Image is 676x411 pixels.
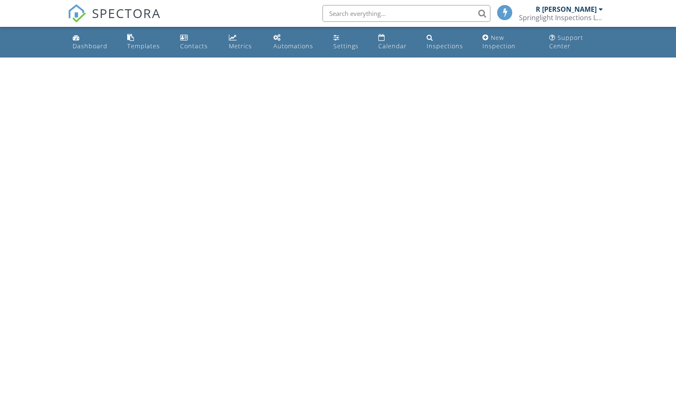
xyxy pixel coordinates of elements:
a: SPECTORA [68,11,161,29]
a: Support Center [546,30,607,54]
div: Springlight Inspections LLC [519,13,603,22]
div: Automations [273,42,313,50]
div: Metrics [229,42,252,50]
a: Metrics [225,30,263,54]
a: New Inspection [479,30,539,54]
a: Contacts [177,30,219,54]
div: Templates [127,42,160,50]
a: Templates [124,30,170,54]
div: New Inspection [482,34,516,50]
a: Calendar [375,30,417,54]
a: Automations (Basic) [270,30,323,54]
div: Dashboard [73,42,107,50]
a: Settings [330,30,368,54]
a: Dashboard [69,30,117,54]
div: Contacts [180,42,208,50]
span: SPECTORA [92,4,161,22]
div: R [PERSON_NAME] [536,5,597,13]
div: Calendar [378,42,407,50]
div: Support Center [549,34,583,50]
div: Settings [333,42,359,50]
div: Inspections [427,42,463,50]
img: The Best Home Inspection Software - Spectora [68,4,86,23]
a: Inspections [423,30,472,54]
input: Search everything... [322,5,490,22]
